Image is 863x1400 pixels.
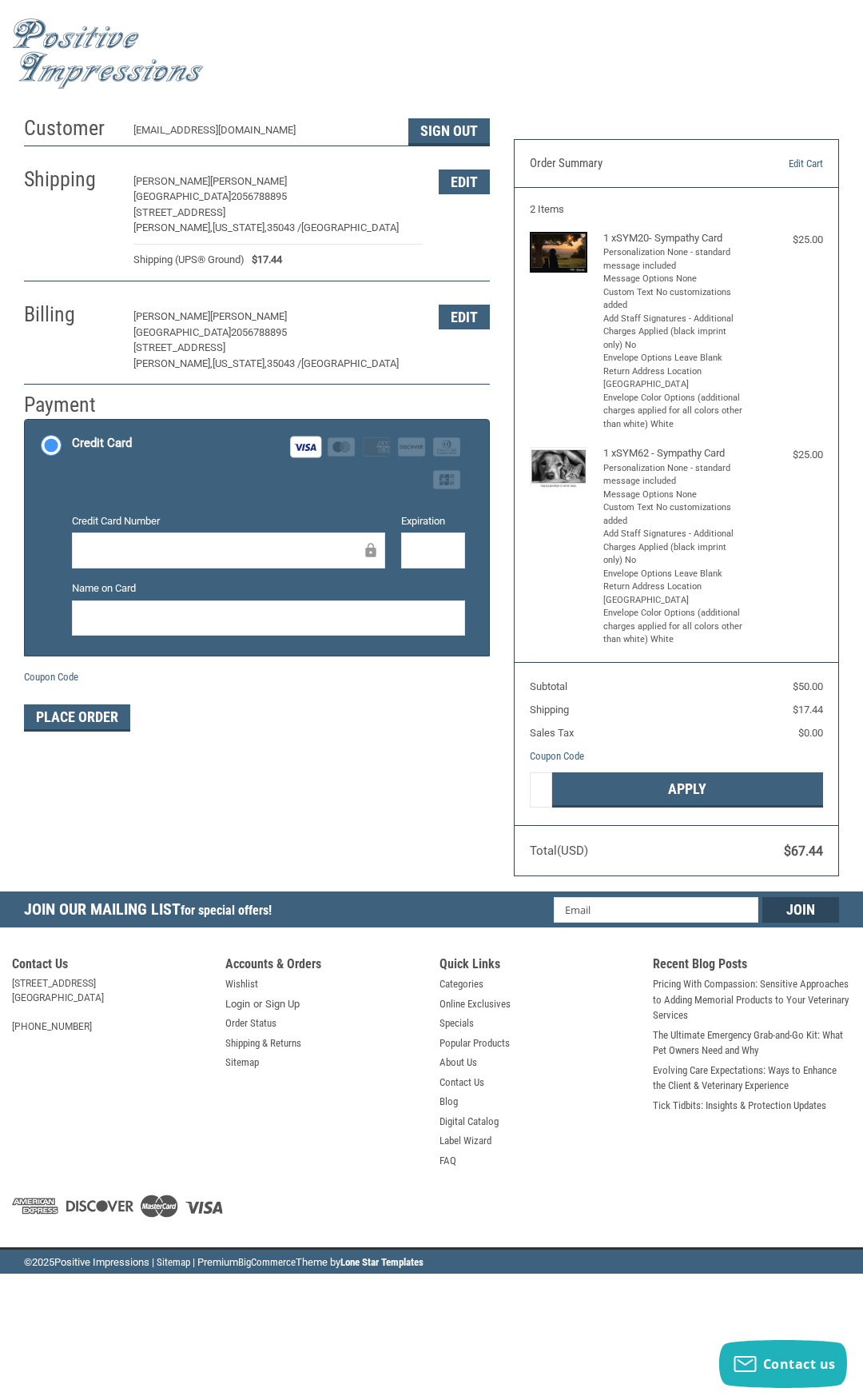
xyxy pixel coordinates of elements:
[750,447,823,463] div: $25.00
[24,1256,149,1268] span: © Positive Impressions
[72,580,466,596] label: Name on Card
[267,357,301,369] span: 35043 /
[231,190,287,202] span: 2056788895
[301,221,399,233] span: [GEOGRAPHIC_DATA]
[231,326,287,338] span: 2056788895
[12,18,204,90] img: Positive Impressions
[554,897,758,923] input: Email
[210,310,287,322] span: [PERSON_NAME]
[439,976,483,992] a: Categories
[181,903,272,918] span: for special offers!
[133,221,213,233] span: [PERSON_NAME],
[408,118,490,146] button: Sign Out
[603,273,746,286] li: Message Options None
[530,680,567,692] span: Subtotal
[133,326,231,338] span: [GEOGRAPHIC_DATA]
[133,190,231,202] span: [GEOGRAPHIC_DATA]
[301,357,399,369] span: [GEOGRAPHIC_DATA]
[530,772,552,808] input: Gift Certificate or Coupon Code
[653,1063,851,1094] a: Evolving Care Expectations: Ways to Enhance the Client & Veterinary Experience
[729,156,823,172] a: Edit Cart
[763,1355,836,1373] span: Contact us
[603,392,746,432] li: Envelope Color Options (additional charges applied for all colors other than white) White
[784,844,823,859] span: $67.44
[193,1254,424,1274] li: | Premium Theme by
[24,704,130,732] button: Place Order
[603,447,746,460] h4: 1 x SYM62 - Sympathy Card
[401,513,466,529] label: Expiration
[439,1114,499,1130] a: Digital Catalog
[133,206,225,218] span: [STREET_ADDRESS]
[133,357,213,369] span: [PERSON_NAME],
[603,286,746,313] li: Custom Text No customizations added
[798,727,823,739] span: $0.00
[603,607,746,647] li: Envelope Color Options (additional charges applied for all colors other than white) White
[750,232,823,248] div: $25.00
[530,844,588,858] span: Total (USD)
[603,462,746,489] li: Personalization None - standard message included
[225,1015,276,1031] a: Order Status
[530,203,823,216] h3: 2 Items
[133,122,393,146] div: [EMAIL_ADDRESS][DOMAIN_NAME]
[603,313,746,353] li: Add Staff Signatures - Additional Charges Applied (black imprint only) No
[265,996,300,1012] a: Sign Up
[603,365,746,392] li: Return Address Location [GEOGRAPHIC_DATA]
[24,301,117,328] h2: Billing
[439,1133,491,1149] a: Label Wizard
[72,513,386,529] label: Credit Card Number
[653,1027,851,1059] a: The Ultimate Emergency Grab-and-Go Kit: What Pet Owners Need and Why
[12,956,210,976] h5: Contact Us
[552,772,823,808] button: Apply
[439,305,490,329] button: Edit
[653,1098,826,1114] a: Tick Tidbits: Insights & Protection Updates
[133,310,210,322] span: [PERSON_NAME]
[244,996,272,1012] span: or
[340,1256,424,1268] a: Lone Star Templates
[133,175,210,187] span: [PERSON_NAME]
[72,430,132,457] div: Credit Card
[24,115,117,142] h2: Customer
[793,680,823,692] span: $50.00
[653,976,851,1023] a: Pricing With Compassion: Sensitive Approaches to Adding Memorial Products to Your Veterinary Serv...
[439,1055,477,1071] a: About Us
[12,976,210,1034] address: [STREET_ADDRESS] [GEOGRAPHIC_DATA] [PHONE_NUMBER]
[653,956,851,976] h5: Recent Blog Posts
[24,166,117,193] h2: Shipping
[152,1256,190,1268] a: | Sitemap
[213,221,267,233] span: [US_STATE],
[530,704,569,716] span: Shipping
[603,246,746,273] li: Personalization None - standard message included
[439,1015,474,1031] a: Specials
[439,1094,458,1110] a: Blog
[530,750,584,762] a: Coupon Code
[24,392,117,418] h2: Payment
[210,175,287,187] span: [PERSON_NAME]
[603,580,746,607] li: Return Address Location [GEOGRAPHIC_DATA]
[603,489,746,502] li: Message Options None
[719,1340,847,1388] button: Contact us
[603,568,746,581] li: Envelope Options Leave Blank
[225,1055,259,1071] a: Sitemap
[439,996,511,1012] a: Online Exclusives
[439,956,638,976] h5: Quick Links
[24,891,280,932] h5: Join Our Mailing List
[603,232,746,245] h4: 1 x SYM20- Sympathy Card
[225,976,258,992] a: Wishlist
[245,252,283,268] span: $17.44
[603,528,746,568] li: Add Staff Signatures - Additional Charges Applied (black imprint only) No
[439,1035,510,1051] a: Popular Products
[530,727,574,739] span: Sales Tax
[32,1256,54,1268] span: 2025
[793,704,823,716] span: $17.44
[225,1035,301,1051] a: Shipping & Returns
[225,956,424,976] h5: Accounts & Orders
[238,1256,296,1268] a: BigCommerce
[603,352,746,365] li: Envelope Options Leave Blank
[267,221,301,233] span: 35043 /
[133,341,225,353] span: [STREET_ADDRESS]
[603,501,746,528] li: Custom Text No customizations added
[133,252,245,268] span: Shipping (UPS® Ground)
[225,996,250,1012] a: Login
[439,1153,456,1169] a: FAQ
